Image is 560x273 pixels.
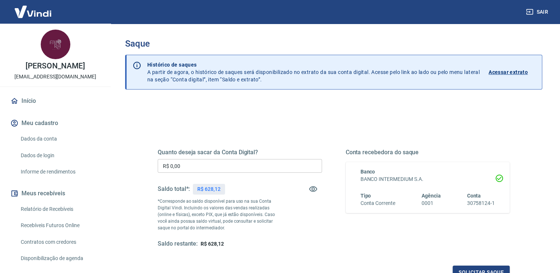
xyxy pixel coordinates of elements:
[26,62,85,70] p: [PERSON_NAME]
[361,199,395,207] h6: Conta Corrente
[14,73,96,81] p: [EMAIL_ADDRESS][DOMAIN_NAME]
[18,218,102,233] a: Recebíveis Futuros Online
[18,164,102,179] a: Informe de rendimentos
[9,185,102,202] button: Meus recebíveis
[489,68,528,76] p: Acessar extrato
[18,148,102,163] a: Dados de login
[489,61,536,83] a: Acessar extrato
[467,193,481,199] span: Conta
[158,149,322,156] h5: Quanto deseja sacar da Conta Digital?
[158,240,198,248] h5: Saldo restante:
[422,199,441,207] h6: 0001
[125,38,542,49] h3: Saque
[361,169,375,175] span: Banco
[197,185,221,193] p: R$ 628,12
[524,5,551,19] button: Sair
[18,202,102,217] a: Relatório de Recebíveis
[9,115,102,131] button: Meu cadastro
[361,193,371,199] span: Tipo
[361,175,495,183] h6: BANCO INTERMEDIUM S.A.
[18,131,102,146] a: Dados da conta
[467,199,495,207] h6: 30758124-1
[158,198,281,231] p: *Corresponde ao saldo disponível para uso na sua Conta Digital Vindi. Incluindo os valores das ve...
[18,235,102,250] a: Contratos com credores
[9,0,57,23] img: Vindi
[147,61,480,83] p: A partir de agora, o histórico de saques será disponibilizado no extrato da sua conta digital. Ac...
[9,93,102,109] a: Início
[422,193,441,199] span: Agência
[201,241,224,247] span: R$ 628,12
[18,251,102,266] a: Disponibilização de agenda
[147,61,480,68] p: Histórico de saques
[346,149,510,156] h5: Conta recebedora do saque
[41,30,70,59] img: 63b345ac-3736-441d-a5e1-979e3665bde5.jpeg
[158,185,190,193] h5: Saldo total*:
